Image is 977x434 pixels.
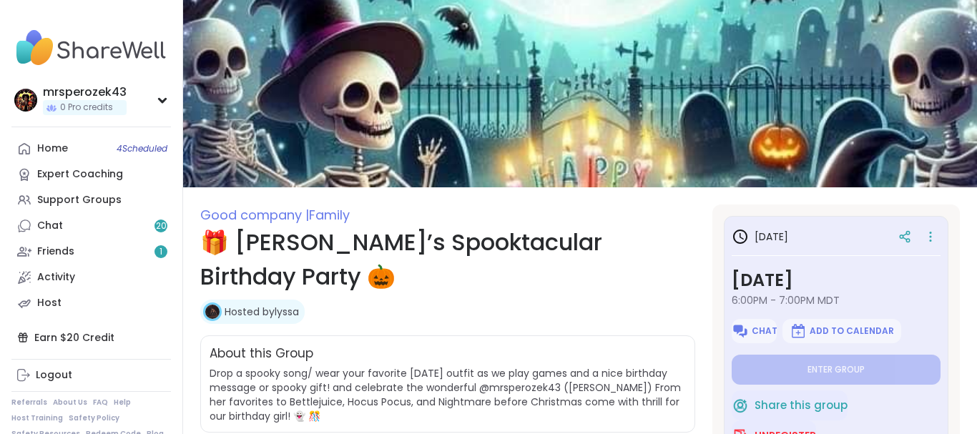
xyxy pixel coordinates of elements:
span: Chat [752,325,777,337]
span: 1 [159,246,162,258]
span: 20 [156,220,167,232]
span: Drop a spooky song/ wear your favorite [DATE] outfit as we play games and a nice birthday message... [210,366,686,423]
button: Add to Calendar [782,319,901,343]
div: Logout [36,368,72,383]
a: Host Training [11,413,63,423]
a: Friends1 [11,239,171,265]
img: ShareWell Nav Logo [11,23,171,73]
a: Safety Policy [69,413,119,423]
img: ShareWell Logomark [790,322,807,340]
div: Support Groups [37,193,122,207]
button: Enter group [732,355,941,385]
img: mrsperozek43 [14,89,37,112]
a: About Us [53,398,87,408]
span: Good company | [200,206,309,224]
a: Logout [11,363,171,388]
button: Chat [732,319,777,343]
h1: 🎁 [PERSON_NAME]’s Spooktacular Birthday Party 🎃 [200,225,695,294]
span: 4 Scheduled [117,143,167,154]
div: Friends [37,245,74,259]
div: Activity [37,270,75,285]
div: Chat [37,219,63,233]
a: Referrals [11,398,47,408]
div: Expert Coaching [37,167,123,182]
a: Host [11,290,171,316]
a: Home4Scheduled [11,136,171,162]
div: Home [37,142,68,156]
img: lyssa [205,305,220,319]
img: ShareWell Logomark [732,397,749,414]
a: Activity [11,265,171,290]
span: Share this group [755,398,848,414]
span: Enter group [807,364,865,375]
a: Help [114,398,131,408]
a: Expert Coaching [11,162,171,187]
div: Earn $20 Credit [11,325,171,350]
a: Chat20 [11,213,171,239]
h3: [DATE] [732,228,788,245]
span: 0 Pro credits [60,102,113,114]
a: FAQ [93,398,108,408]
button: Share this group [732,390,848,420]
div: mrsperozek43 [43,84,127,100]
span: 6:00PM - 7:00PM MDT [732,293,941,307]
div: Host [37,296,62,310]
a: Support Groups [11,187,171,213]
span: Family [309,206,350,224]
h2: About this Group [210,345,313,363]
img: ShareWell Logomark [732,322,749,340]
span: Add to Calendar [810,325,894,337]
h3: [DATE] [732,267,941,293]
a: Hosted bylyssa [225,305,299,319]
